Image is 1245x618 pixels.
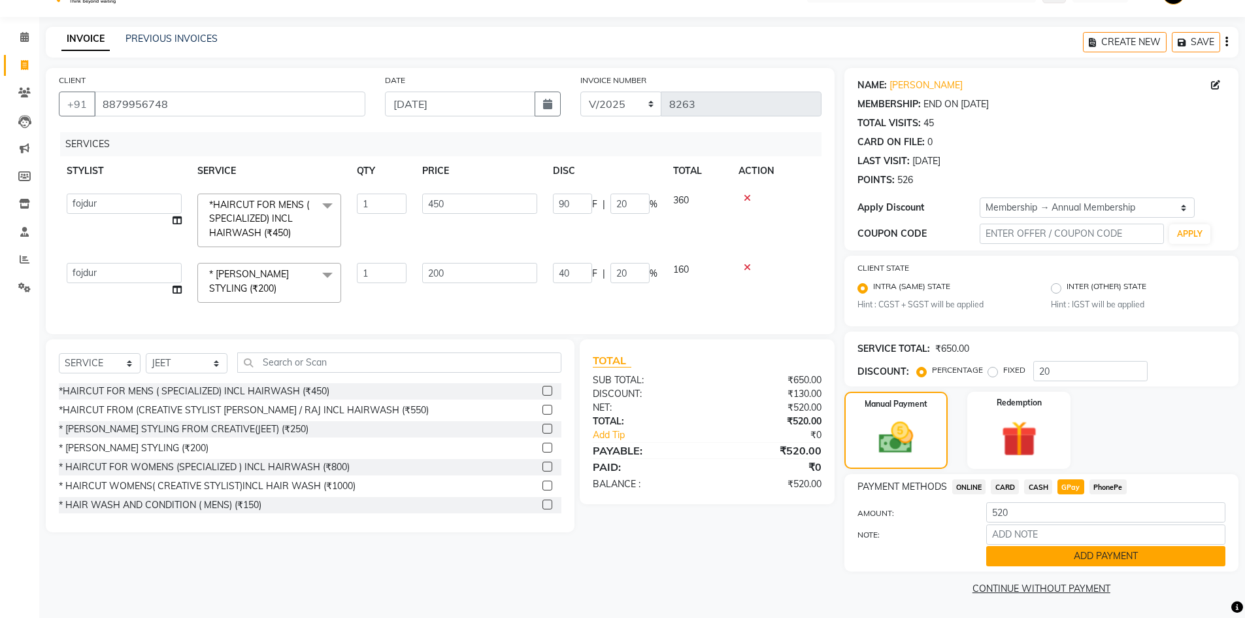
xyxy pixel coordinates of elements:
[857,135,925,149] div: CARD ON FILE:
[414,156,545,186] th: PRICE
[583,373,707,387] div: SUB TOTAL:
[276,283,282,294] a: x
[209,268,289,294] span: * [PERSON_NAME] STYLING (₹200)
[923,97,989,111] div: END ON [DATE]
[1083,32,1167,52] button: CREATE NEW
[59,441,208,455] div: * [PERSON_NAME] STYLING (₹200)
[848,529,977,541] label: NOTE:
[707,373,831,387] div: ₹650.00
[237,352,561,373] input: Search or Scan
[728,428,831,442] div: ₹0
[997,397,1042,409] label: Redemption
[927,135,933,149] div: 0
[986,546,1225,566] button: ADD PAYMENT
[857,154,910,168] div: LAST VISIT:
[1057,479,1084,494] span: GPay
[673,264,689,275] span: 160
[857,227,980,241] div: COUPON CODE
[59,479,356,493] div: * HAIRCUT WOMENS( CREATIVE STYLIST)INCL HAIR WASH (₹1000)
[923,116,934,130] div: 45
[349,156,414,186] th: QTY
[60,132,831,156] div: SERVICES
[986,524,1225,545] input: ADD NOTE
[583,428,727,442] a: Add Tip
[59,385,329,398] div: *HAIRCUT FOR MENS ( SPECIALIZED) INCL HAIRWASH (₹450)
[847,582,1236,596] a: CONTINUE WITHOUT PAYMENT
[707,443,831,458] div: ₹520.00
[990,417,1048,461] img: _gift.svg
[583,477,707,491] div: BALANCE :
[873,281,950,296] label: INTRA (SAME) STATE
[673,194,689,206] span: 360
[59,403,429,417] div: *HAIRCUT FROM (CREATIVE STYLIST [PERSON_NAME] / RAJ INCL HAIRWASH (₹550)
[583,415,707,428] div: TOTAL:
[94,92,365,116] input: SEARCH BY NAME/MOBILE/EMAIL/CODE
[857,480,947,494] span: PAYMENT METHODS
[190,156,349,186] th: SERVICE
[583,387,707,401] div: DISCOUNT:
[583,401,707,415] div: NET:
[857,116,921,130] div: TOTAL VISITS:
[59,92,95,116] button: +91
[593,354,631,368] span: TOTAL
[1003,364,1025,376] label: FIXED
[707,415,831,428] div: ₹520.00
[857,173,895,187] div: POINTS:
[857,97,921,111] div: MEMBERSHIP:
[59,460,350,474] div: * HAIRCUT FOR WOMENS (SPECIALIZED ) INCL HAIRWASH (₹800)
[857,299,1032,311] small: Hint : CGST + SGST will be applied
[1169,224,1210,244] button: APPLY
[857,78,887,92] div: NAME:
[912,154,940,168] div: [DATE]
[583,443,707,458] div: PAYABLE:
[897,173,913,187] div: 526
[59,422,308,436] div: * [PERSON_NAME] STYLING FROM CREATIVE(JEET) (₹250)
[1089,479,1127,494] span: PhonePe
[603,197,605,211] span: |
[59,75,86,86] label: CLIENT
[1067,281,1146,296] label: INTER (OTHER) STATE
[592,267,597,281] span: F
[986,502,1225,523] input: AMOUNT
[1051,299,1225,311] small: Hint : IGST will be applied
[707,459,831,475] div: ₹0
[665,156,731,186] th: TOTAL
[707,401,831,415] div: ₹520.00
[603,267,605,281] span: |
[857,365,909,379] div: DISCOUNT:
[650,267,657,281] span: %
[980,224,1164,244] input: ENTER OFFER / COUPON CODE
[61,27,110,51] a: INVOICE
[59,498,261,512] div: * HAIR WASH AND CONDITION ( MENS) (₹150)
[650,197,657,211] span: %
[857,262,909,274] label: CLIENT STATE
[952,479,986,494] span: ONLINE
[932,364,983,376] label: PERCENTAGE
[1024,479,1052,494] span: CASH
[583,459,707,475] div: PAID:
[889,78,963,92] a: [PERSON_NAME]
[865,398,927,410] label: Manual Payment
[991,479,1019,494] span: CARD
[59,156,190,186] th: STYLIST
[935,342,969,356] div: ₹650.00
[545,156,665,186] th: DISC
[848,507,977,519] label: AMOUNT:
[857,342,930,356] div: SERVICE TOTAL:
[291,227,297,239] a: x
[868,418,924,458] img: _cash.svg
[857,201,980,215] div: Apply Discount
[385,75,405,86] label: DATE
[731,156,822,186] th: ACTION
[125,33,218,44] a: PREVIOUS INVOICES
[592,197,597,211] span: F
[1172,32,1220,52] button: SAVE
[209,199,309,239] span: *HAIRCUT FOR MENS ( SPECIALIZED) INCL HAIRWASH (₹450)
[707,477,831,491] div: ₹520.00
[580,75,646,86] label: INVOICE NUMBER
[707,387,831,401] div: ₹130.00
